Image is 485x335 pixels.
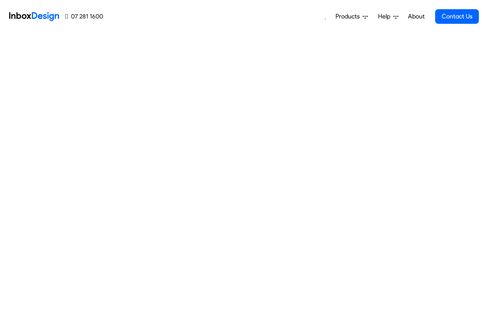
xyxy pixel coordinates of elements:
a: 07 281 1600 [65,12,103,21]
a: About [406,9,427,24]
a: Products [332,9,371,24]
a: Help [375,9,401,24]
a: Contact Us [435,9,479,24]
span: Products [335,12,363,21]
span: Help [378,12,393,21]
